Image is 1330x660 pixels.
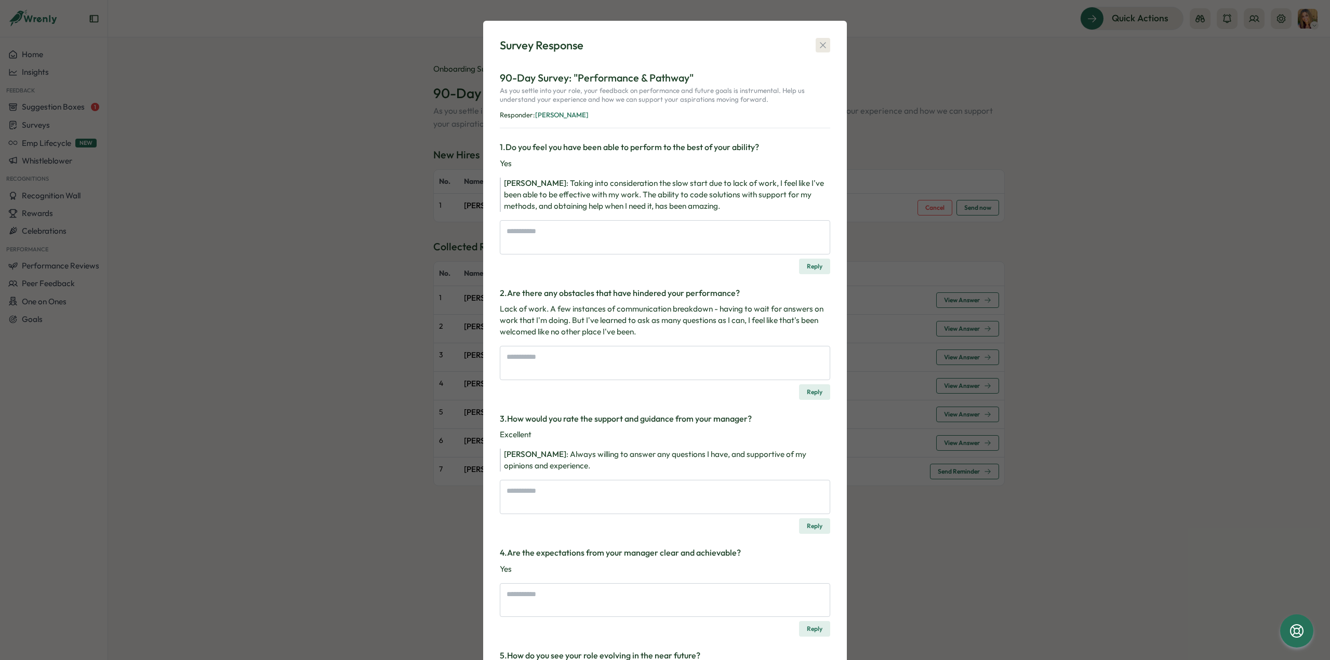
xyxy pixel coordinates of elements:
[500,287,830,300] h3: 2 . Are there any obstacles that have hindered your performance?
[807,519,822,533] span: Reply
[500,141,830,154] h3: 1 . Do you feel you have been able to perform to the best of your ability?
[500,86,830,109] p: As you settle into your role, your feedback on performance and future goals is instrumental. Help...
[504,449,566,459] span: [PERSON_NAME]
[500,70,830,86] p: 90-Day Survey: "Performance & Pathway"
[799,518,830,534] button: Reply
[504,449,806,470] span: Always willing to answer any questions I have, and supportive of my opinions and experience.
[807,259,822,274] span: Reply
[500,412,830,425] h3: 3 . How would you rate the support and guidance from your manager?
[500,37,583,53] div: Survey Response
[500,303,830,338] p: Lack of work. A few instances of communication breakdown - having to wait for answers on work tha...
[807,385,822,399] span: Reply
[500,158,830,169] p: Yes
[799,621,830,637] button: Reply
[799,384,830,400] button: Reply
[500,111,535,119] span: Responder:
[799,259,830,274] button: Reply
[807,622,822,636] span: Reply
[504,449,830,472] div: :
[535,111,589,119] span: [PERSON_NAME]
[500,546,830,559] h3: 4 . Are the expectations from your manager clear and achievable?
[500,563,830,575] p: Yes
[504,178,830,212] div: :
[504,178,566,188] span: [PERSON_NAME]
[500,429,830,440] p: Excellent
[504,178,824,211] span: Taking into consideration the slow start due to lack of work, I feel like I've been able to be ef...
